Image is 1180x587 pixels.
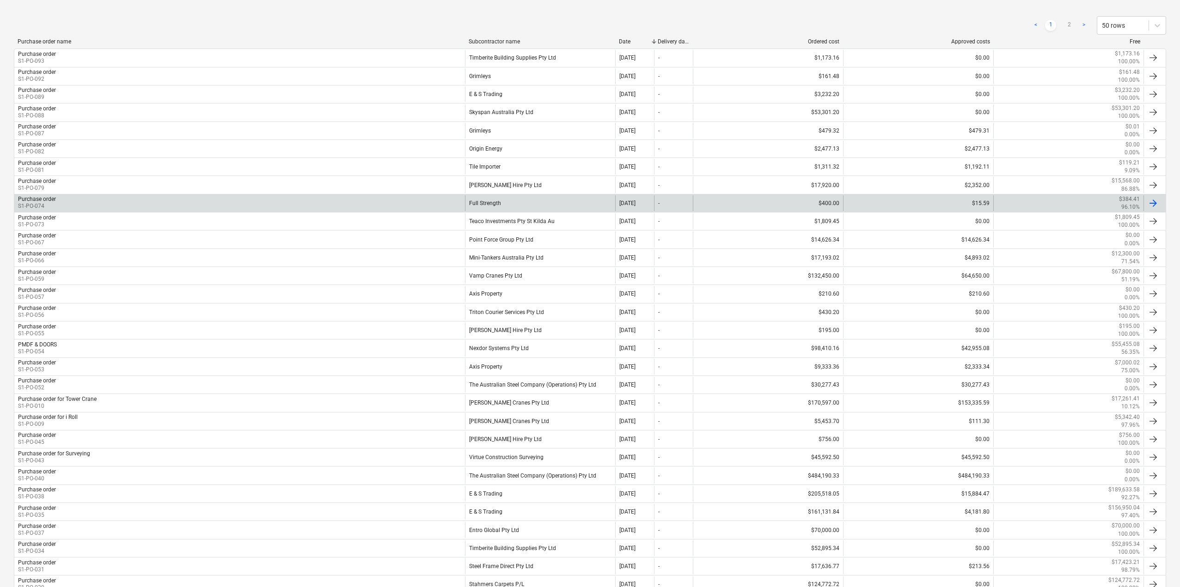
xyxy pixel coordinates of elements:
[658,38,689,45] div: Delivery date
[465,159,615,175] div: Tile Importer
[465,268,615,284] div: Vamp Cranes Pty Ltd
[658,73,660,79] div: -
[1112,104,1140,112] p: $53,301.20
[465,413,615,429] div: [PERSON_NAME] Cranes Pty Ltd
[619,309,636,315] div: [DATE]
[658,236,660,243] div: -
[18,178,56,184] div: Purchase order
[658,418,660,424] div: -
[1112,250,1140,258] p: $12,300.00
[843,377,993,393] div: $30,277.43
[658,91,660,97] div: -
[658,508,660,515] div: -
[1112,177,1140,185] p: $15,568.00
[18,529,56,537] p: S1-PO-037
[18,330,56,338] p: S1-PO-055
[658,127,660,134] div: -
[18,239,56,247] p: S1-PO-067
[1125,457,1140,465] p: 0.00%
[693,322,843,338] div: $195.00
[1125,286,1140,294] p: $0.00
[18,148,56,156] p: S1-PO-082
[18,547,56,555] p: S1-PO-034
[1121,367,1140,375] p: 75.00%
[1119,68,1140,76] p: $161.48
[1118,330,1140,338] p: 100.00%
[658,254,660,261] div: -
[465,431,615,447] div: [PERSON_NAME] Hire Pty Ltd
[997,38,1140,45] div: Free
[619,145,636,152] div: [DATE]
[1115,213,1140,221] p: $1,809.45
[465,322,615,338] div: [PERSON_NAME] Hire Pty Ltd
[465,68,615,84] div: Grimleys
[18,577,56,584] div: Purchase order
[658,472,660,479] div: -
[1121,403,1140,411] p: 10.12%
[619,436,636,442] div: [DATE]
[465,377,615,393] div: The Australian Steel Company (Operations) Pty Ltd
[465,359,615,375] div: Axis Property
[843,558,993,574] div: $213.56
[1121,421,1140,429] p: 97.96%
[843,123,993,139] div: $479.31
[619,363,636,370] div: [DATE]
[658,54,660,61] div: -
[18,287,56,293] div: Purchase order
[619,290,636,297] div: [DATE]
[1118,76,1140,84] p: 100.00%
[18,221,56,229] p: S1-PO-073
[619,490,636,497] div: [DATE]
[465,304,615,320] div: Triton Courier Services Pty Ltd
[843,50,993,66] div: $0.00
[18,432,56,438] div: Purchase order
[465,286,615,302] div: Axis Property
[619,236,636,243] div: [DATE]
[1115,359,1140,367] p: $7,000.02
[465,250,615,266] div: Mini-Tankers Australia Pty Ltd
[18,414,78,420] div: Purchase order for i Roll
[1112,268,1140,276] p: $67,800.00
[465,395,615,411] div: [PERSON_NAME] Cranes Pty Ltd
[1125,141,1140,149] p: $0.00
[18,402,97,410] p: S1-PO-010
[18,486,56,493] div: Purchase order
[1118,112,1140,120] p: 100.00%
[843,340,993,356] div: $42,955.08
[619,54,636,61] div: [DATE]
[18,160,56,166] div: Purchase order
[693,159,843,175] div: $1,311.32
[18,166,56,174] p: S1-PO-081
[1125,294,1140,302] p: 0.00%
[658,290,660,297] div: -
[18,559,56,566] div: Purchase order
[1064,20,1075,31] a: Page 2
[619,472,636,479] div: [DATE]
[658,454,660,460] div: -
[18,93,56,101] p: S1-PO-089
[465,123,615,139] div: Grimleys
[1030,20,1041,31] a: Previous page
[619,545,636,551] div: [DATE]
[843,141,993,157] div: $2,477.13
[1125,149,1140,157] p: 0.00%
[693,504,843,520] div: $161,131.84
[619,182,636,188] div: [DATE]
[18,202,56,210] p: S1-PO-074
[18,250,56,257] div: Purchase order
[619,454,636,460] div: [DATE]
[18,438,56,446] p: S1-PO-045
[658,399,660,406] div: -
[619,163,636,170] div: [DATE]
[18,323,56,330] div: Purchase order
[843,322,993,338] div: $0.00
[1121,203,1140,211] p: 96.10%
[465,558,615,574] div: Steel Frame Direct Pty Ltd
[619,527,636,533] div: [DATE]
[619,73,636,79] div: [DATE]
[1121,276,1140,284] p: 51.19%
[693,395,843,411] div: $170,597.00
[693,540,843,556] div: $52,895.34
[18,112,56,120] p: S1-PO-088
[843,413,993,429] div: $111.30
